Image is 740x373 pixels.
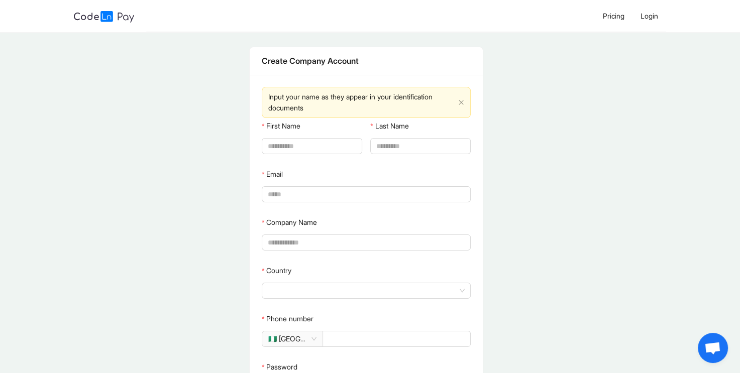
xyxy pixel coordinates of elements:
label: Country [262,263,291,279]
div: Input your name as they appear in your identification documents [268,91,455,113]
input: Company Name [268,237,463,248]
a: Mở cuộc trò chuyện [698,333,728,363]
label: Phone number [262,311,313,327]
input: Email [268,189,463,200]
input: Phone number [329,333,463,344]
input: Last Name [376,141,463,152]
span: Login [641,12,658,20]
span: Pricing [603,12,624,20]
label: Last Name [370,118,408,134]
span: 🇳🇬 Nigeria [268,331,316,346]
img: logo [74,11,134,23]
label: First Name [262,118,300,134]
label: Email [262,166,283,182]
label: Company Name [262,214,317,230]
button: close [458,99,464,106]
span: Create Company Account [262,56,359,66]
input: First Name [268,141,354,152]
